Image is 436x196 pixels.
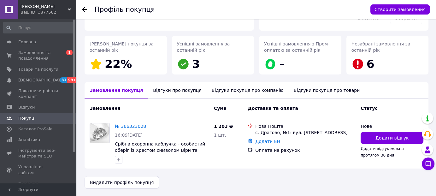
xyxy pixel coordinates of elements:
[18,104,35,110] span: Відгуки
[82,6,87,13] div: Повернутися назад
[255,139,280,144] a: Додати ЕН
[370,4,430,15] button: Створити замовлення
[289,82,365,98] div: Відгуки покупця про товари
[192,57,200,70] span: 3
[18,39,36,45] span: Головна
[18,164,58,175] span: Управління сайтом
[18,116,35,121] span: Покупці
[361,146,404,157] span: Додати відгук можна протягом 30 дня
[67,77,78,83] span: 99+
[18,126,52,132] span: Каталог ProSale
[90,123,109,143] img: Фото товару
[18,88,58,99] span: Показники роботи компанії
[115,133,143,138] span: 16:09[DATE]
[177,41,230,53] span: Успішні замовлення за останній рік
[18,67,58,72] span: Товари та послуги
[279,57,285,70] span: –
[90,106,120,111] span: Замовлення
[66,50,73,55] span: 1
[214,106,227,111] span: Cума
[248,106,298,111] span: Доставка та оплата
[255,129,356,136] div: с. Драгово, №1: вул. [STREET_ADDRESS]
[60,77,67,83] span: 31
[18,137,40,143] span: Аналітика
[255,123,356,129] div: Нова Пошта
[255,147,356,153] div: Оплата на рахунок
[115,141,205,159] a: Срібна охоронна каблучка - особистий оберіг із Хрестом символом Віри та Захисту
[361,123,423,129] div: Нове
[90,41,154,53] span: [PERSON_NAME] покупця за останній рік
[214,133,226,138] span: 1 шт.
[18,148,58,159] span: Інструменти веб-майстра та SEO
[18,50,58,61] span: Замовлення та повідомлення
[85,82,148,98] div: Замовлення покупця
[207,82,289,98] div: Відгуки покупця про компанію
[21,4,68,9] span: Подарунки Коханим
[351,41,410,53] span: Незабрані замовлення за останній рік
[95,6,155,13] h1: Профіль покупця
[3,22,74,33] input: Пошук
[214,124,233,129] span: 1 203 ₴
[422,157,434,170] button: Чат з покупцем
[115,124,146,129] a: № 366323028
[361,132,423,144] button: Додати відгук
[361,106,377,111] span: Статус
[105,57,132,70] span: 22%
[90,123,110,143] a: Фото товару
[148,82,206,98] div: Відгуки про покупця
[18,181,58,192] span: Гаманець компанії
[375,135,409,141] span: Додати відгук
[21,9,76,15] div: Ваш ID: 3877582
[367,57,374,70] span: 6
[264,41,329,53] span: Успішні замовлення з Пром-оплатою за останній рік
[85,176,159,189] button: Видалити профіль покупця
[18,77,65,83] span: [DEMOGRAPHIC_DATA]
